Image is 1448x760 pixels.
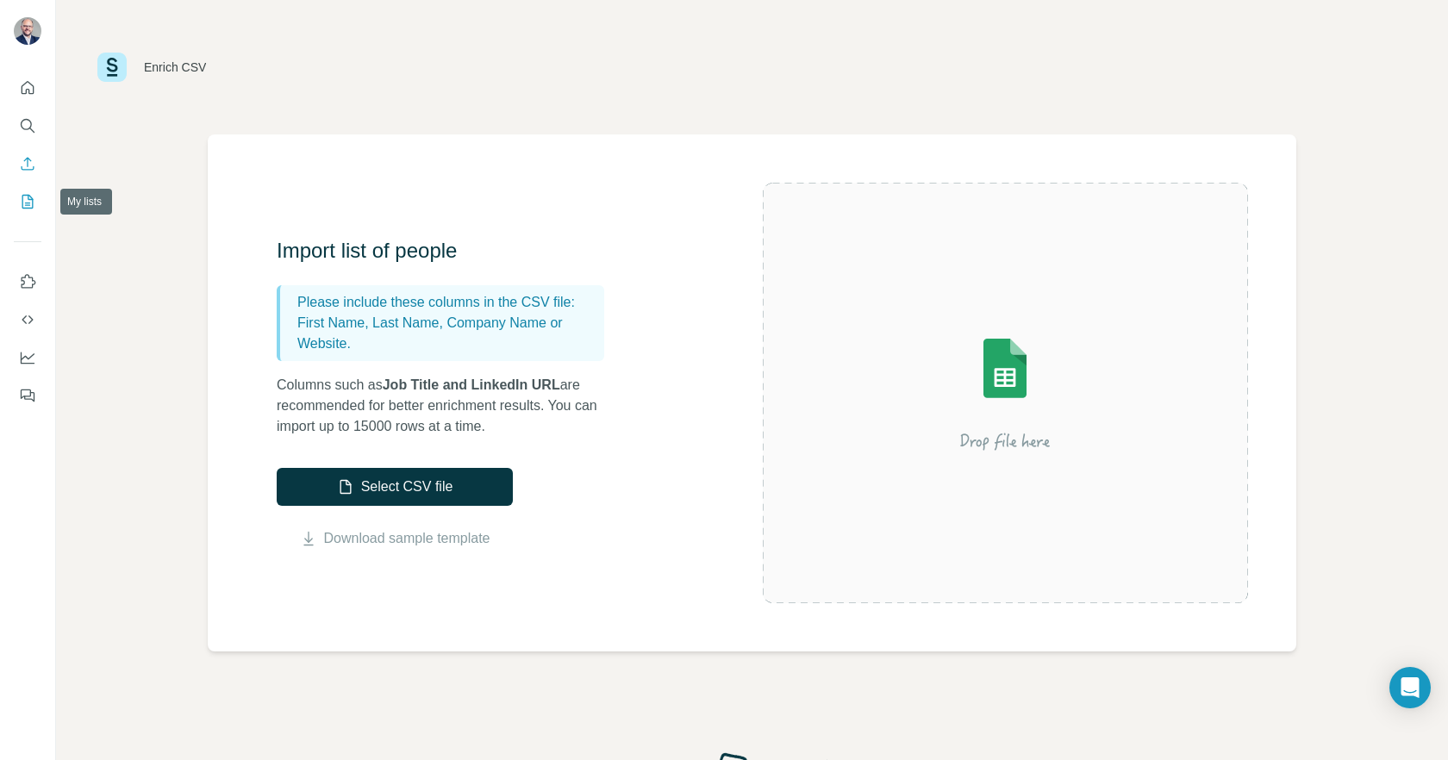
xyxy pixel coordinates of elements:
img: Surfe Illustration - Drop file here or select below [850,290,1160,496]
button: Download sample template [277,528,513,549]
button: Search [14,110,41,141]
h3: Import list of people [277,237,621,265]
button: Use Surfe API [14,304,41,335]
button: Use Surfe on LinkedIn [14,266,41,297]
a: Download sample template [324,528,490,549]
img: Avatar [14,17,41,45]
p: First Name, Last Name, Company Name or Website. [297,313,597,354]
div: Enrich CSV [144,59,206,76]
button: My lists [14,186,41,217]
p: Please include these columns in the CSV file: [297,292,597,313]
img: Surfe Logo [97,53,127,82]
p: Columns such as are recommended for better enrichment results. You can import up to 15000 rows at... [277,375,621,437]
button: Quick start [14,72,41,103]
button: Feedback [14,380,41,411]
button: Dashboard [14,342,41,373]
span: Job Title and LinkedIn URL [383,377,560,392]
div: Open Intercom Messenger [1389,667,1431,708]
button: Select CSV file [277,468,513,506]
button: Enrich CSV [14,148,41,179]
